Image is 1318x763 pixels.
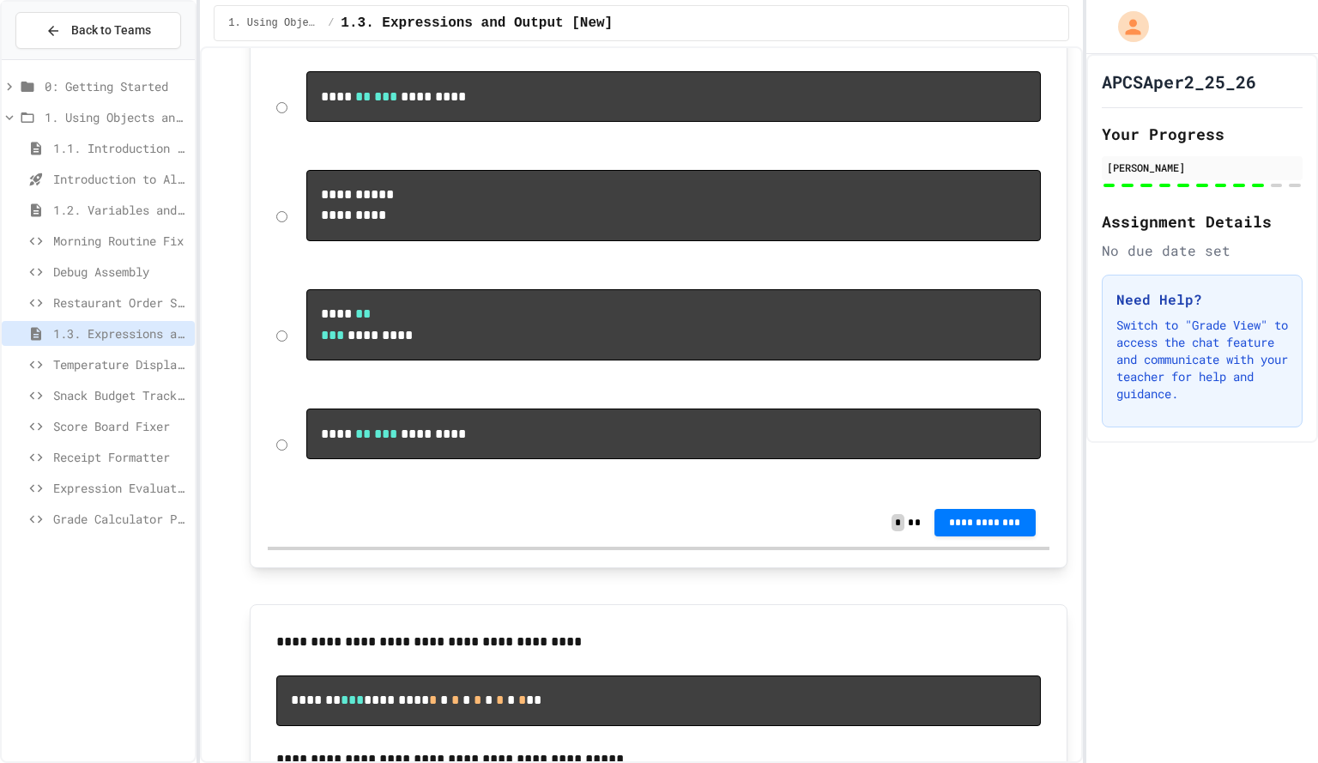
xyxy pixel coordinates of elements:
span: Expression Evaluator Fix [53,479,188,497]
span: Score Board Fixer [53,417,188,435]
span: Temperature Display Fix [53,355,188,373]
span: 1. Using Objects and Methods [228,16,321,30]
div: My Account [1100,7,1153,46]
div: [PERSON_NAME] [1107,160,1297,175]
span: Morning Routine Fix [53,232,188,250]
span: Receipt Formatter [53,448,188,466]
span: 1. Using Objects and Methods [45,108,188,126]
span: Back to Teams [71,21,151,39]
h2: Your Progress [1102,122,1303,146]
span: 1.2. Variables and Data Types [53,201,188,219]
span: Snack Budget Tracker [53,386,188,404]
h3: Need Help? [1116,289,1288,310]
button: Back to Teams [15,12,181,49]
div: No due date set [1102,240,1303,261]
span: Grade Calculator Pro [53,510,188,528]
h1: APCSAper2_25_26 [1102,70,1256,94]
span: 1.3. Expressions and Output [New] [341,13,613,33]
span: Restaurant Order System [53,294,188,312]
span: 1.3. Expressions and Output [New] [53,324,188,342]
span: 1.1. Introduction to Algorithms, Programming, and Compilers [53,139,188,157]
span: Debug Assembly [53,263,188,281]
h2: Assignment Details [1102,209,1303,233]
span: / [328,16,334,30]
span: 0: Getting Started [45,77,188,95]
span: Introduction to Algorithms, Programming, and Compilers [53,170,188,188]
p: Switch to "Grade View" to access the chat feature and communicate with your teacher for help and ... [1116,317,1288,403]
